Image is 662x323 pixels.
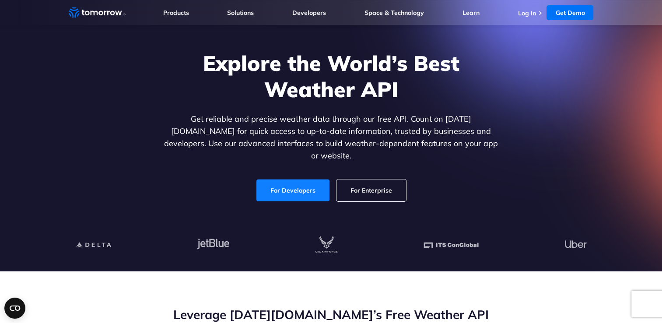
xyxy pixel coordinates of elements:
[518,9,536,17] a: Log In
[162,50,500,102] h1: Explore the World’s Best Weather API
[227,9,254,17] a: Solutions
[336,179,406,201] a: For Enterprise
[546,5,593,20] a: Get Demo
[69,306,594,323] h2: Leverage [DATE][DOMAIN_NAME]’s Free Weather API
[69,6,126,19] a: Home link
[162,113,500,162] p: Get reliable and precise weather data through our free API. Count on [DATE][DOMAIN_NAME] for quic...
[163,9,189,17] a: Products
[256,179,329,201] a: For Developers
[364,9,424,17] a: Space & Technology
[4,298,25,319] button: Open CMP widget
[462,9,480,17] a: Learn
[292,9,326,17] a: Developers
